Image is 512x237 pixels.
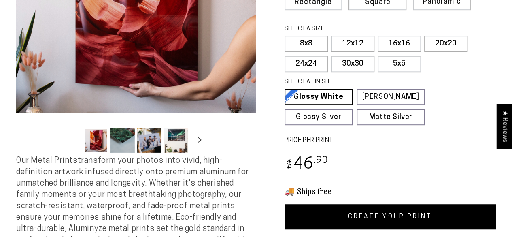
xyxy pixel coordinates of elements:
span: $ [286,160,293,171]
legend: SELECT A SIZE [285,25,408,34]
label: 5x5 [378,56,421,72]
legend: SELECT A FINISH [285,78,408,87]
div: Click to open Judge.me floating reviews tab [497,104,512,149]
bdi: 46 [285,157,329,173]
button: Slide left [64,131,81,149]
sup: .90 [314,156,328,165]
label: 16x16 [378,36,421,52]
button: Load image 1 in gallery view [84,128,108,153]
a: [PERSON_NAME] [357,89,425,105]
button: Slide right [191,131,208,149]
label: 24x24 [285,56,328,72]
label: 8x8 [285,36,328,52]
a: Glossy White [285,89,353,105]
button: Load image 3 in gallery view [137,128,161,153]
label: PRICE PER PRINT [285,136,496,145]
h3: 🚚 Ships free [285,186,496,196]
a: CREATE YOUR PRINT [285,204,496,229]
label: 12x12 [331,36,374,52]
a: Glossy Silver [285,109,353,125]
button: Load image 4 in gallery view [164,128,188,153]
button: Load image 2 in gallery view [110,128,135,153]
label: 20x20 [424,36,467,52]
a: Matte Silver [357,109,425,125]
label: 30x30 [331,56,374,72]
